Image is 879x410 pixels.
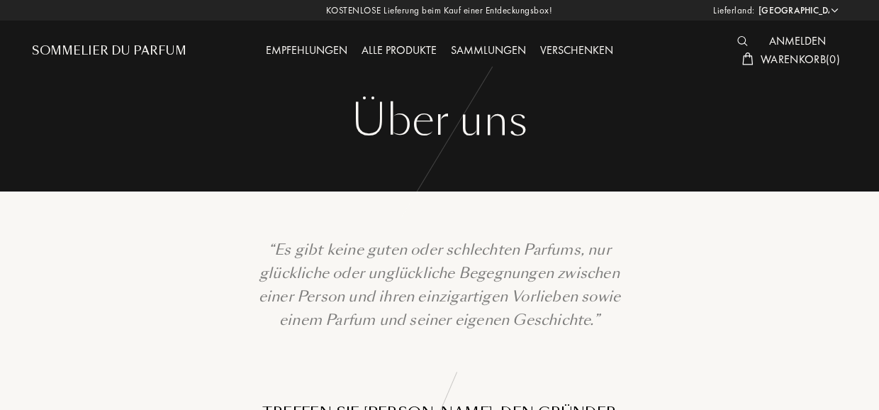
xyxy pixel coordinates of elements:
[762,33,833,48] a: Anmelden
[259,43,354,57] a: Empfehlungen
[444,43,533,57] a: Sammlungen
[354,43,444,57] a: Alle Produkte
[742,52,754,65] img: cart_white.svg
[533,43,620,57] a: Verschenken
[737,36,748,46] img: search_icn_white.svg
[761,52,840,67] span: Warenkorb ( 0 )
[32,43,186,60] a: Sommelier du Parfum
[533,42,620,60] div: Verschenken
[444,42,533,60] div: Sammlungen
[43,92,836,149] div: Über uns
[713,4,755,18] span: Lieferland:
[241,245,638,338] div: “Es gibt keine guten oder schlechten Parfums, nur glückliche oder unglückliche Begegnungen zwisch...
[259,42,354,60] div: Empfehlungen
[762,33,833,51] div: Anmelden
[354,42,444,60] div: Alle Produkte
